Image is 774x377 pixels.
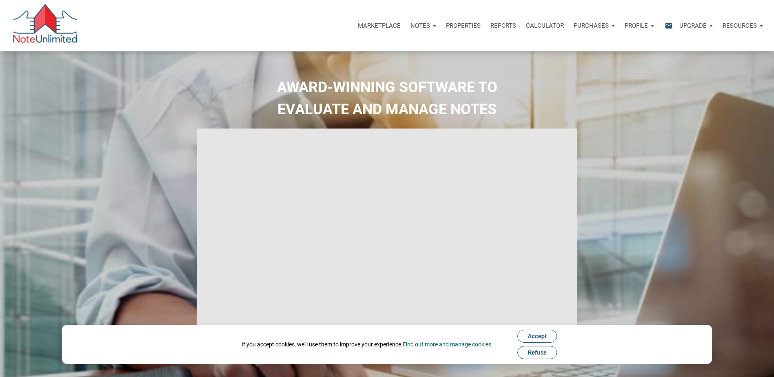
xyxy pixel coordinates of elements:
[490,22,516,29] p: Reports
[517,346,557,359] button: Refuse
[6,76,768,120] h2: AWARD-WINNING SOFTWARE TO EVALUATE AND MANAGE NOTES
[406,13,441,38] button: Notes
[197,129,578,343] iframe: NoteUnlimited
[242,340,491,348] div: If you accept cookies, we'll use them to improve your experience.
[446,22,481,29] p: Properties
[723,22,757,29] p: Resources
[441,13,486,38] a: Properties
[517,330,557,343] button: Accept
[528,333,547,339] span: Accept
[659,13,674,38] button: email
[620,13,659,38] button: Profile
[674,13,718,38] button: Upgrade
[718,13,768,38] button: Resources
[664,21,674,30] i: email
[569,13,620,38] button: Purchases
[625,22,648,29] p: Profile
[410,22,430,29] p: Notes
[486,13,521,38] button: Reports
[526,22,564,29] p: Calculator
[679,22,707,29] p: Upgrade
[358,22,401,29] p: Marketplace
[353,13,406,38] button: Marketplace
[528,349,547,356] span: Refuse
[403,341,491,348] a: Find out more and manage cookies
[574,22,609,29] p: Purchases
[521,13,569,38] a: Calculator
